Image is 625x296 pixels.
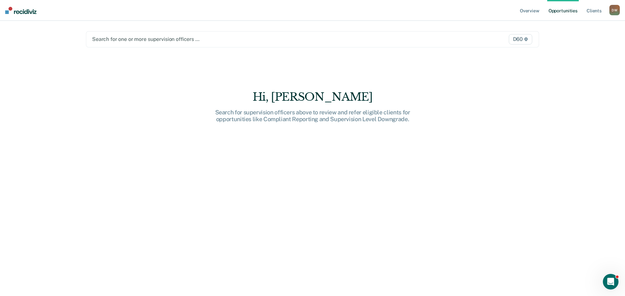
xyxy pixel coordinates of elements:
[609,5,620,15] button: DW
[509,34,532,45] span: D60
[208,109,417,123] div: Search for supervision officers above to review and refer eligible clients for opportunities like...
[603,274,618,290] iframe: Intercom live chat
[609,5,620,15] div: D W
[208,90,417,104] div: Hi, [PERSON_NAME]
[5,7,36,14] img: Recidiviz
